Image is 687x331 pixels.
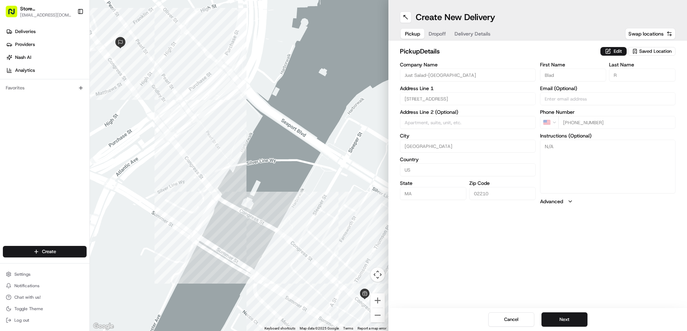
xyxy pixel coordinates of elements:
[14,112,20,117] img: 1736555255976-a54dd68f-1ca7-489b-9aae-adbdc363a1c4
[7,142,13,148] div: 📗
[540,86,676,91] label: Email (Optional)
[416,11,495,23] h1: Create New Delivery
[15,28,36,35] span: Deliveries
[15,41,35,48] span: Providers
[3,65,89,76] a: Analytics
[264,326,295,331] button: Keyboard shortcuts
[58,138,118,151] a: 💻API Documentation
[558,116,676,129] input: Enter phone number
[400,62,536,67] label: Company Name
[540,198,676,205] button: Advanced
[400,157,536,162] label: Country
[15,69,28,81] img: 1727276513143-84d647e1-66c0-4f92-a045-3c9f9f5dfd92
[541,312,587,327] button: Next
[540,109,676,115] label: Phone Number
[51,158,87,164] a: Powered byPylon
[370,293,385,308] button: Zoom in
[300,326,339,330] span: Map data ©2025 Google
[540,198,563,205] label: Advanced
[609,69,676,81] input: Enter last name
[400,116,536,129] input: Apartment, suite, unit, etc.
[400,187,466,200] input: Enter state
[61,142,66,148] div: 💻
[540,133,676,138] label: Instructions (Optional)
[609,62,676,67] label: Last Name
[111,92,131,101] button: See all
[14,317,29,323] span: Log out
[540,69,607,81] input: Enter first name
[14,271,31,277] span: Settings
[400,140,536,153] input: Enter city
[488,312,534,327] button: Cancel
[14,283,40,289] span: Notifications
[14,294,41,300] span: Chat with us!
[370,267,385,282] button: Map camera controls
[3,281,87,291] button: Notifications
[20,12,73,18] button: [EMAIL_ADDRESS][DOMAIN_NAME]
[7,29,131,40] p: Welcome 👋
[32,76,99,81] div: We're available if you need us!
[7,104,19,116] img: Joana Marie Avellanoza
[400,92,536,105] input: Enter address
[3,3,74,20] button: Store [STREET_ADDRESS] ([GEOGRAPHIC_DATA]) (Just Salad)[EMAIL_ADDRESS][DOMAIN_NAME]
[92,322,115,331] img: Google
[469,187,536,200] input: Enter zip code
[540,140,676,194] textarea: N/A
[92,322,115,331] a: Open this area in Google Maps (opens a new window)
[4,138,58,151] a: 📗Knowledge Base
[400,109,536,115] label: Address Line 2 (Optional)
[405,30,420,37] span: Pickup
[7,7,22,22] img: Nash
[3,26,89,37] a: Deliveries
[600,47,627,56] button: Edit
[469,181,536,186] label: Zip Code
[400,69,536,81] input: Enter company name
[400,86,536,91] label: Address Line 1
[400,133,536,138] label: City
[19,46,119,54] input: Clear
[400,163,536,176] input: Enter country
[3,246,87,257] button: Create
[14,141,55,148] span: Knowledge Base
[3,292,87,302] button: Chat with us!
[32,69,118,76] div: Start new chat
[455,30,490,37] span: Delivery Details
[7,93,48,99] div: Past conversations
[122,71,131,79] button: Start new chat
[7,69,20,81] img: 1736555255976-a54dd68f-1ca7-489b-9aae-adbdc363a1c4
[42,248,56,255] span: Create
[400,181,466,186] label: State
[3,269,87,279] button: Settings
[101,111,115,117] span: [DATE]
[15,54,31,61] span: Nash AI
[15,67,35,74] span: Analytics
[3,304,87,314] button: Toggle Theme
[429,30,446,37] span: Dropoff
[358,326,386,330] a: Report a map error
[540,92,676,105] input: Enter email address
[3,82,87,94] div: Favorites
[639,48,672,55] span: Saved Location
[628,46,676,56] button: Saved Location
[20,5,73,12] button: Store [STREET_ADDRESS] ([GEOGRAPHIC_DATA]) (Just Salad)
[628,30,664,37] span: Swap locations
[343,326,353,330] a: Terms
[97,111,99,117] span: •
[68,141,115,148] span: API Documentation
[22,111,95,117] span: [PERSON_NAME] [PERSON_NAME]
[625,28,676,39] button: Swap locations
[3,52,89,63] a: Nash AI
[400,46,596,56] h2: pickup Details
[3,315,87,325] button: Log out
[540,62,607,67] label: First Name
[3,39,89,50] a: Providers
[370,308,385,322] button: Zoom out
[14,306,43,312] span: Toggle Theme
[72,159,87,164] span: Pylon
